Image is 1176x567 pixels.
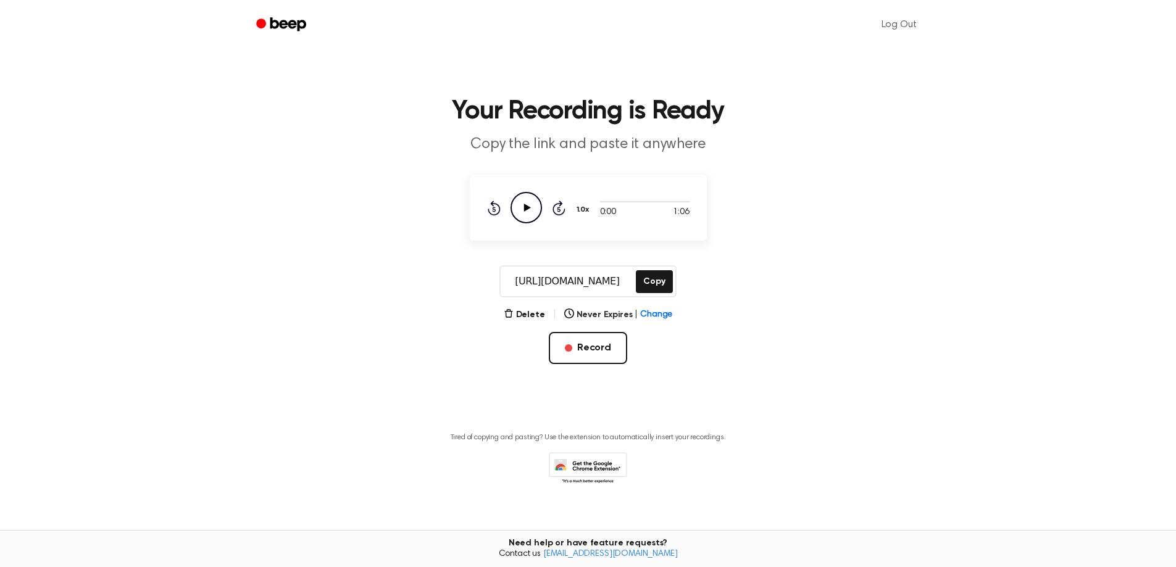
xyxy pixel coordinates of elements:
span: Contact us [7,549,1169,560]
span: | [635,308,638,321]
a: [EMAIL_ADDRESS][DOMAIN_NAME] [543,550,678,558]
span: 1:06 [673,206,689,219]
span: | [553,307,557,322]
span: Change [640,308,672,321]
button: Delete [504,308,545,321]
h1: Your Recording is Ready [272,99,904,125]
a: Beep [248,13,317,37]
button: Never Expires|Change [564,308,673,321]
a: Log Out [869,10,929,39]
p: Tired of copying and pasting? Use the extension to automatically insert your recordings. [451,433,726,442]
span: 0:00 [600,206,616,219]
button: 1.0x [575,199,594,220]
p: Copy the link and paste it anywhere [351,135,825,155]
button: Record [549,332,627,364]
button: Copy [636,270,672,293]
